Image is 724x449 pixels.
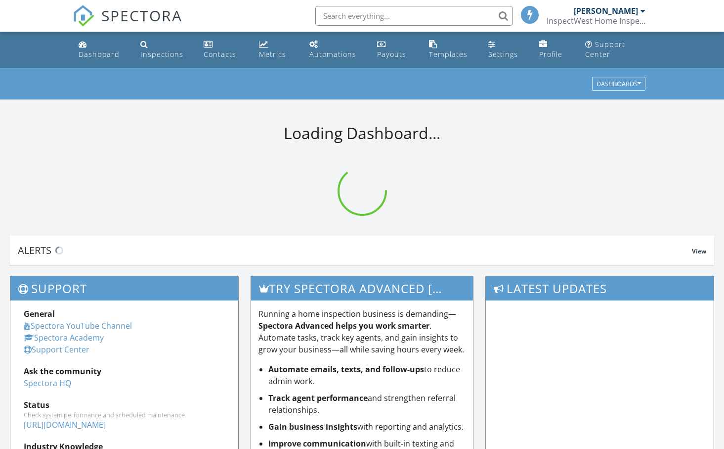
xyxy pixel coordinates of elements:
[79,50,120,59] div: Dashboard
[18,244,692,257] div: Alerts
[10,276,238,300] h3: Support
[24,320,132,331] a: Spectora YouTube Channel
[547,16,645,26] div: InspectWest Home Inspection Ltd.
[268,392,466,416] li: and strengthen referral relationships.
[488,50,518,59] div: Settings
[268,421,357,432] strong: Gain business insights
[24,411,225,419] div: Check system performance and scheduled maintenance.
[101,5,182,26] span: SPECTORA
[592,77,645,91] button: Dashboards
[539,50,562,59] div: Profile
[24,419,106,430] a: [URL][DOMAIN_NAME]
[24,378,71,389] a: Spectora HQ
[136,36,192,64] a: Inspections
[268,363,466,387] li: to reduce admin work.
[692,247,706,255] span: View
[585,40,625,59] div: Support Center
[24,399,225,411] div: Status
[200,36,247,64] a: Contacts
[258,320,429,331] strong: Spectora Advanced helps you work smarter
[140,50,183,59] div: Inspections
[268,364,424,375] strong: Automate emails, texts, and follow-ups
[75,36,128,64] a: Dashboard
[251,276,473,300] h3: Try spectora advanced [DATE]
[305,36,365,64] a: Automations (Basic)
[73,13,182,34] a: SPECTORA
[268,421,466,433] li: with reporting and analytics.
[377,50,406,59] div: Payouts
[574,6,638,16] div: [PERSON_NAME]
[204,50,236,59] div: Contacts
[24,344,89,355] a: Support Center
[425,36,477,64] a: Templates
[268,438,366,449] strong: Improve communication
[535,36,573,64] a: Company Profile
[73,5,94,27] img: The Best Home Inspection Software - Spectora
[309,50,356,59] div: Automations
[24,332,104,343] a: Spectora Academy
[486,276,714,300] h3: Latest Updates
[581,36,649,64] a: Support Center
[24,365,225,377] div: Ask the community
[429,50,468,59] div: Templates
[255,36,298,64] a: Metrics
[484,36,527,64] a: Settings
[315,6,513,26] input: Search everything...
[268,393,368,403] strong: Track agent performance
[258,308,466,355] p: Running a home inspection business is demanding— . Automate tasks, track key agents, and gain ins...
[24,308,55,319] strong: General
[259,50,286,59] div: Metrics
[373,36,417,64] a: Payouts
[596,81,641,88] div: Dashboards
